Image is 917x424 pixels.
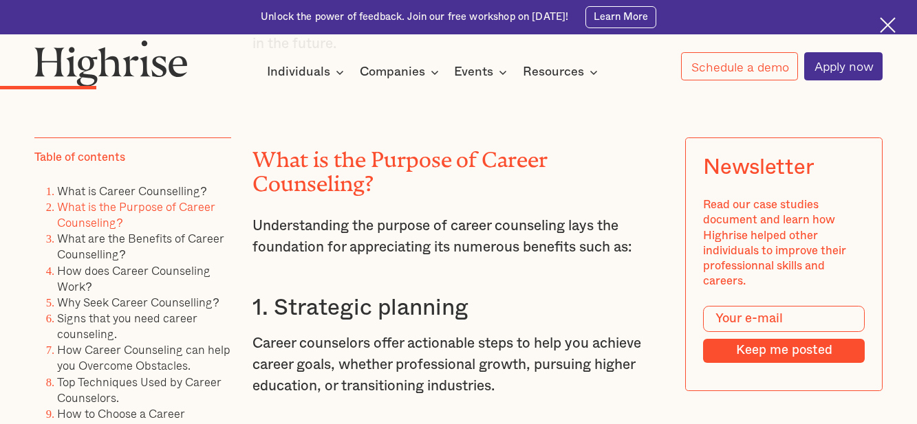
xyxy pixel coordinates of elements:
a: Signs that you need career counseling. [57,309,197,342]
a: Top Techniques Used by Career Counselors. [57,372,222,405]
img: Cross icon [880,17,896,33]
a: What is the Purpose of Career Counseling? [57,198,215,231]
a: Why Seek Career Counselling? [57,293,219,311]
div: Read our case studies document and learn how Highrise helped other individuals to improve their p... [704,197,865,289]
div: Table of contents [34,150,125,165]
img: Highrise logo [34,40,188,86]
div: Resources [523,64,602,80]
input: Your e-mail [704,306,865,331]
a: Learn More [585,6,656,28]
p: Career counselors offer actionable steps to help you achieve career goals, whether professional g... [252,333,665,397]
h2: What is the Purpose of Career Counseling? [252,142,665,191]
div: Events [454,64,493,80]
a: Schedule a demo [681,52,798,80]
a: What is Career Counselling? [57,182,206,199]
div: Events [454,64,511,80]
a: Apply now [804,52,883,80]
h3: 1. Strategic planning [252,293,665,322]
a: What are the Benefits of Career Counselling? [57,230,224,263]
input: Keep me posted [704,339,865,363]
div: Individuals [267,64,330,80]
div: Unlock the power of feedback. Join our free workshop on [DATE]! [261,10,568,24]
div: Newsletter [704,155,814,180]
p: Understanding the purpose of career counseling lays the foundation for appreciating its numerous ... [252,215,665,258]
a: How does Career Counseling Work? [57,262,211,295]
div: Individuals [267,64,348,80]
form: Modal Form [704,306,865,363]
div: Resources [523,64,584,80]
div: Companies [360,64,443,80]
a: How Career Counseling can help you Overcome Obstacles. [57,341,230,374]
div: Companies [360,64,425,80]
